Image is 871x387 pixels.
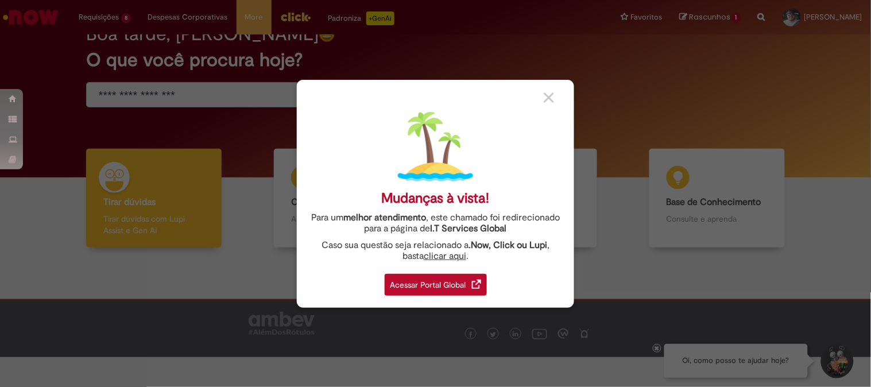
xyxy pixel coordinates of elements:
div: Mudanças à vista! [382,190,490,207]
a: Acessar Portal Global [385,268,487,296]
a: clicar aqui [424,244,466,262]
strong: .Now, Click ou Lupi [469,239,547,251]
img: redirect_link.png [472,280,481,289]
div: Acessar Portal Global [385,274,487,296]
img: island.png [398,109,473,184]
strong: melhor atendimento [343,212,426,223]
img: close_button_grey.png [544,92,554,103]
div: Caso sua questão seja relacionado a , basta . [305,240,566,262]
a: I.T Services Global [431,216,507,234]
div: Para um , este chamado foi redirecionado para a página de [305,212,566,234]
